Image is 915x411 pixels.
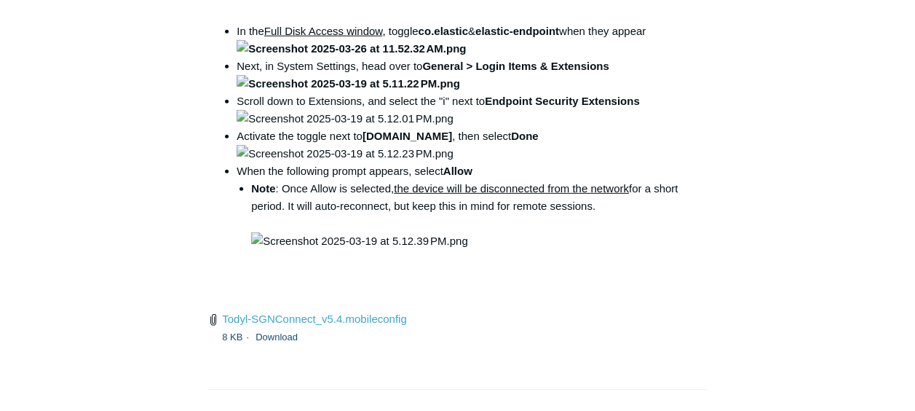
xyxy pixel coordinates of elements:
li: When the following prompt appears, select [237,163,708,250]
li: Next, in System Settings, head over to [237,58,708,93]
img: Screenshot 2025-03-19 at 5.12.01 PM.png [237,110,453,128]
strong: General > Login Items & Extensions [237,60,609,90]
strong: elastic-endpoint [475,25,559,37]
a: Download [256,332,298,342]
li: : Once Allow is selected, for a short period. It will auto-reconnect, but keep this in mind for r... [251,180,708,250]
strong: Done [511,130,539,142]
span: Full Disk Access window [264,25,383,37]
span: 8 KB [222,332,253,342]
img: Screenshot 2025-03-19 at 5.11.22 PM.png [237,75,460,93]
li: Scroll down to Extensions, and select the "i" next to [237,93,708,128]
img: Screenshot 2025-03-26 at 11.52.32 AM.png [237,40,466,58]
img: Screenshot 2025-03-19 at 5.12.23 PM.png [237,145,453,163]
strong: Note [251,182,275,195]
span: the device will be disconnected from the network [394,182,629,195]
strong: Endpoint Security Extensions [485,95,640,107]
strong: co.elastic [418,25,467,37]
img: Screenshot 2025-03-19 at 5.12.39 PM.png [251,232,467,250]
li: In the , toggle & when they appear [237,23,708,58]
strong: [DOMAIN_NAME] [363,130,452,142]
li: Activate the toggle next to , then select [237,128,708,163]
a: Todyl-SGNConnect_v5.4.mobileconfig [222,313,406,325]
strong: Allow [443,165,472,177]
